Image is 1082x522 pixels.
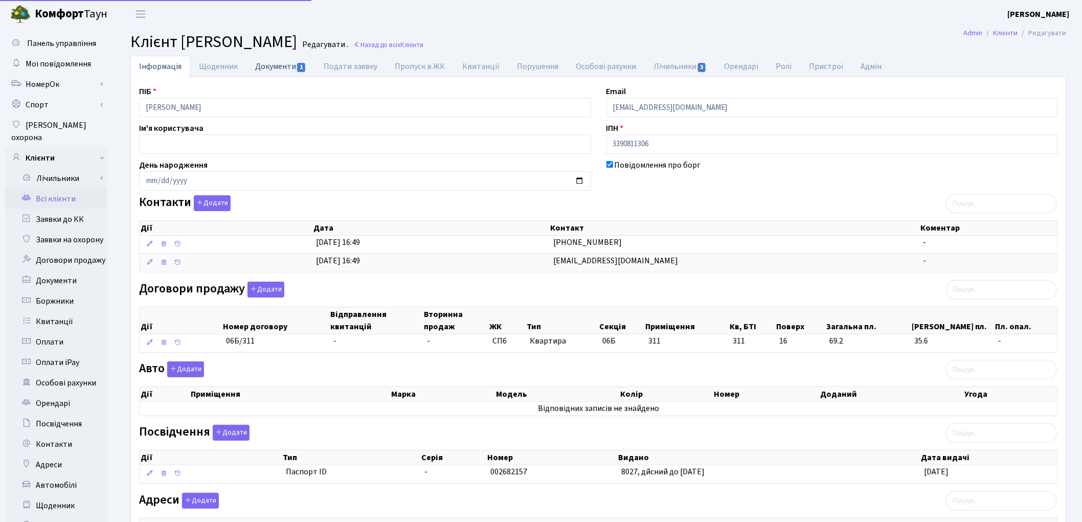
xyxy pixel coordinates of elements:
[246,56,315,77] a: Документи
[829,335,907,347] span: 69.2
[923,237,927,248] span: -
[5,291,107,311] a: Боржники
[550,221,919,235] th: Контакт
[644,307,729,334] th: Приміщення
[1018,28,1067,39] li: Редагувати
[386,56,454,77] a: Пропуск в ЖК
[924,466,949,478] span: [DATE]
[282,450,420,465] th: Тип
[27,38,96,49] span: Панель управління
[5,393,107,414] a: Орендарі
[619,387,713,401] th: Колір
[130,56,190,77] a: Інформація
[852,56,891,77] a: Адмін
[819,387,963,401] th: Доданий
[286,466,416,478] span: Паспорт ID
[5,373,107,393] a: Особові рахунки
[245,280,284,298] a: Додати
[5,189,107,209] a: Всі клієнти
[226,335,255,347] span: 06Б/311
[492,335,522,347] span: СП6
[779,335,821,347] span: 16
[190,56,246,77] a: Щоденник
[427,335,430,347] span: -
[998,335,1053,347] span: -
[776,307,826,334] th: Поверх
[35,6,107,23] span: Таун
[167,361,204,377] button: Авто
[716,56,768,77] a: Орендарі
[911,307,995,334] th: [PERSON_NAME] пл.
[5,434,107,455] a: Контакти
[5,74,107,95] a: НомерОк
[964,28,983,38] a: Admin
[329,307,423,334] th: Відправлення квитанцій
[768,56,801,77] a: Ролі
[801,56,852,77] a: Пристрої
[300,40,348,50] small: Редагувати .
[5,311,107,332] a: Квитанції
[317,255,360,266] span: [DATE] 16:49
[5,475,107,495] a: Автомобілі
[490,466,527,478] span: 002682157
[139,122,204,134] label: Ім'я користувача
[598,307,645,334] th: Секція
[5,33,107,54] a: Панель управління
[297,63,305,72] span: 1
[424,466,427,478] span: -
[602,335,616,347] span: 06Б
[139,195,231,211] label: Контакти
[139,85,156,98] label: ПІБ
[733,335,772,347] span: 311
[1008,9,1070,20] b: [PERSON_NAME]
[645,56,715,77] a: Лічильники
[315,56,386,77] a: Подати заявку
[423,307,488,334] th: Вторинна продаж
[5,414,107,434] a: Посвідчення
[210,423,250,441] a: Додати
[526,307,598,334] th: Тип
[5,209,107,230] a: Заявки до КК
[333,335,336,347] span: -
[729,307,776,334] th: Кв, БТІ
[713,387,819,401] th: Номер
[5,115,107,148] a: [PERSON_NAME] охорона
[553,237,622,248] span: [PHONE_NUMBER]
[488,307,526,334] th: ЖК
[5,230,107,250] a: Заявки на охорону
[128,6,153,22] button: Переключити навігацію
[994,28,1018,38] a: Клієнти
[825,307,911,334] th: Загальна пл.
[10,4,31,25] img: logo.png
[213,425,250,441] button: Посвідчення
[946,423,1057,443] input: Пошук...
[194,195,231,211] button: Контакти
[165,360,204,378] a: Додати
[179,491,219,509] a: Додати
[495,387,619,401] th: Модель
[312,221,550,235] th: Дата
[5,352,107,373] a: Оплати iPay
[317,237,360,248] span: [DATE] 16:49
[420,450,486,465] th: Серія
[648,335,661,347] span: 311
[621,466,705,478] span: 8027, дйсний до [DATE]
[454,56,508,77] a: Квитанції
[949,22,1082,44] nav: breadcrumb
[915,335,990,347] span: 35.6
[567,56,645,77] a: Особові рахунки
[5,148,107,168] a: Клієнти
[26,58,91,70] span: Мої повідомлення
[946,491,1057,511] input: Пошук...
[615,159,701,171] label: Повідомлення про борг
[995,307,1058,334] th: Пл. опал.
[12,168,107,189] a: Лічильники
[140,450,282,465] th: Дії
[5,95,107,115] a: Спорт
[390,387,495,401] th: Марка
[946,194,1057,213] input: Пошук...
[190,387,390,401] th: Приміщення
[247,282,284,298] button: Договори продажу
[130,30,297,54] span: Клієнт [PERSON_NAME]
[553,255,678,266] span: [EMAIL_ADDRESS][DOMAIN_NAME]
